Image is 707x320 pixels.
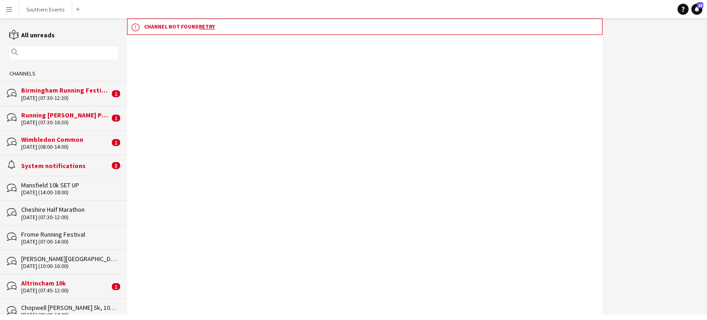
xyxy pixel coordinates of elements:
[21,119,110,126] div: [DATE] (07:30-16:30)
[9,31,55,39] a: All unreads
[21,230,118,239] div: Frome Running Festival
[21,162,110,170] div: System notifications
[21,255,118,263] div: [PERSON_NAME][GEOGRAPHIC_DATA] Set Up
[697,2,703,8] span: 25
[112,139,120,146] span: 1
[21,312,118,318] div: [DATE] (06:00-14:00)
[691,4,702,15] a: 25
[21,189,118,196] div: [DATE] (14:00-18:00)
[21,263,118,269] div: [DATE] (10:00-16:00)
[21,144,110,150] div: [DATE] (08:00-14:00)
[112,90,120,97] span: 1
[21,279,110,287] div: Altrincham 10k
[112,283,120,290] span: 1
[21,303,118,312] div: Chopwell [PERSON_NAME] 5k, 10k & 10 Miles & [PERSON_NAME]
[21,287,110,294] div: [DATE] (07:45-12:00)
[112,162,120,169] span: 3
[21,239,118,245] div: [DATE] (07:00-14:00)
[112,115,120,122] span: 1
[21,95,110,101] div: [DATE] (07:30-12:30)
[199,23,215,30] a: Retry
[21,181,118,189] div: Mansfield 10k SET UP
[21,205,118,214] div: Cheshire Half Marathon
[21,86,110,94] div: Birmingham Running Festival
[19,0,72,18] button: Southern Events
[21,135,110,144] div: Wimbledon Common
[21,111,110,119] div: Running [PERSON_NAME] Park Races & Duathlon
[21,214,118,221] div: [DATE] (07:30-12:00)
[144,23,598,31] h3: Channel not found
